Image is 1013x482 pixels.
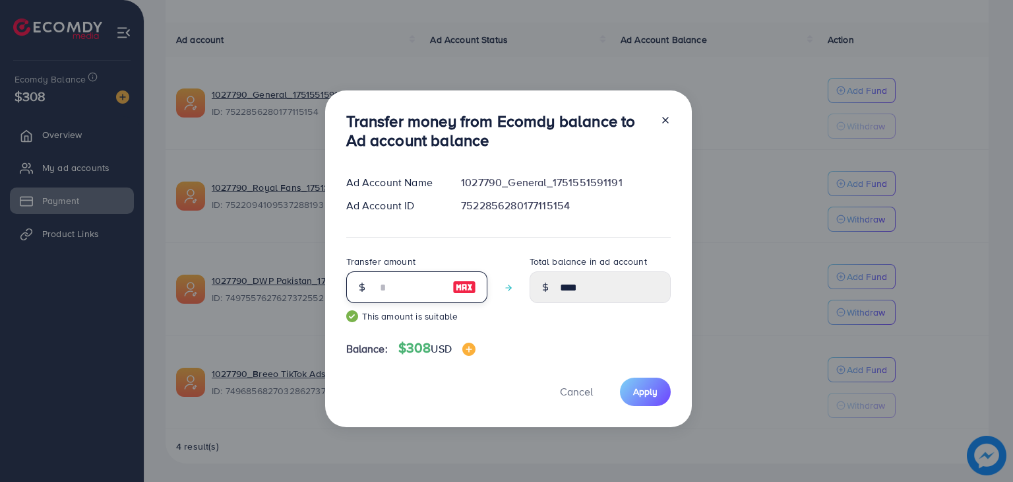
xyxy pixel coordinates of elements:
span: USD [431,341,451,356]
div: 7522856280177115154 [450,198,681,213]
img: image [452,279,476,295]
div: Ad Account ID [336,198,451,213]
button: Cancel [543,378,609,406]
div: Ad Account Name [336,175,451,190]
button: Apply [620,378,671,406]
img: guide [346,310,358,322]
div: 1027790_General_1751551591191 [450,175,681,190]
label: Total balance in ad account [530,255,647,268]
small: This amount is suitable [346,310,487,323]
img: image [462,343,476,356]
h3: Transfer money from Ecomdy balance to Ad account balance [346,112,650,150]
span: Cancel [560,384,593,399]
span: Apply [633,385,658,398]
h4: $308 [398,340,476,357]
label: Transfer amount [346,255,415,268]
span: Balance: [346,341,388,357]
